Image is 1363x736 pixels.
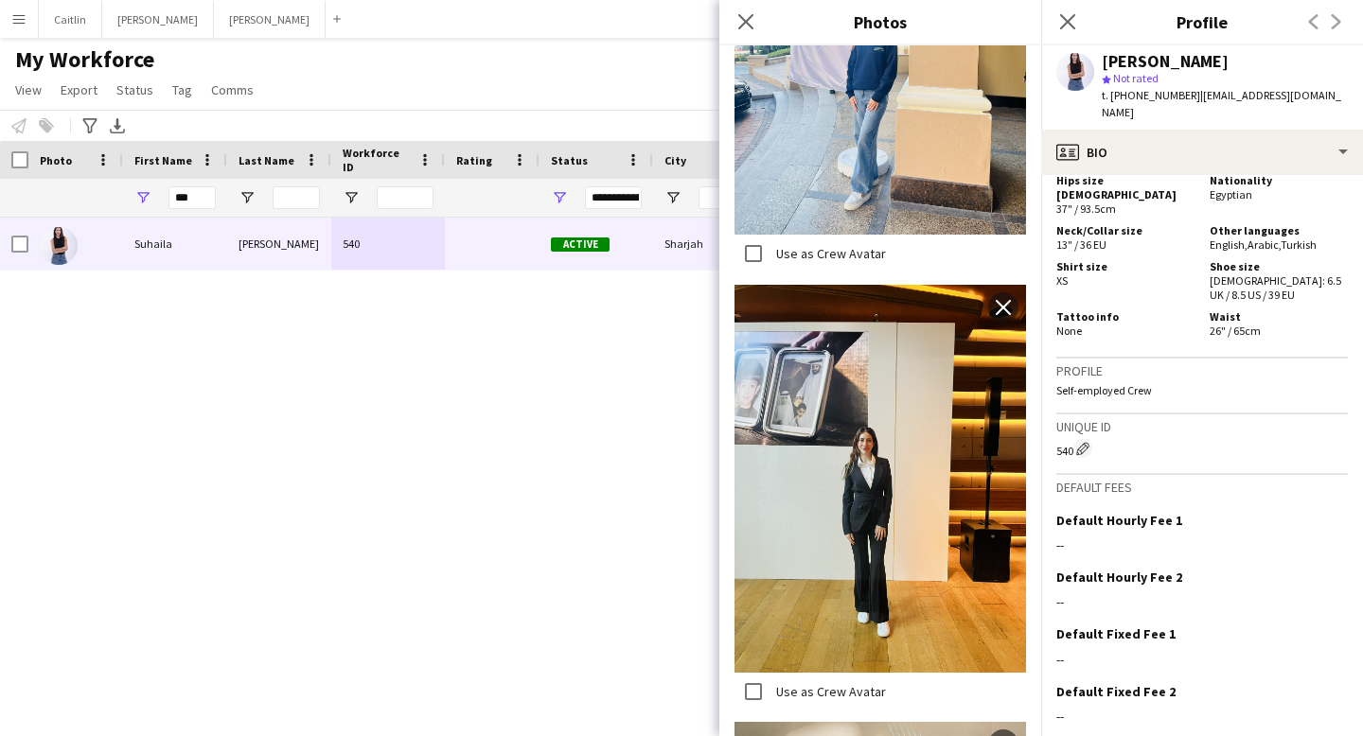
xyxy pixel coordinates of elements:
span: 13" / 36 EU [1056,237,1106,252]
button: Open Filter Menu [134,189,151,206]
h5: Tattoo info [1056,309,1195,324]
h5: Neck/Collar size [1056,223,1195,237]
span: [DEMOGRAPHIC_DATA]: 6.5 UK / 8.5 US / 39 EU [1210,273,1341,302]
span: 37" / 93.5cm [1056,202,1116,216]
span: Export [61,81,97,98]
div: -- [1056,593,1348,610]
app-action-btn: Advanced filters [79,114,101,137]
button: [PERSON_NAME] [214,1,326,38]
span: My Workforce [15,45,154,74]
span: English , [1210,237,1248,252]
span: Not rated [1113,71,1159,85]
h3: Default Hourly Fee 1 [1056,512,1182,529]
input: City Filter Input [699,186,755,209]
span: Last Name [239,153,294,167]
h5: Other languages [1210,223,1348,237]
span: t. [PHONE_NUMBER] [1102,88,1200,102]
span: Active [551,237,610,252]
button: Open Filter Menu [664,189,681,206]
h3: Unique ID [1056,418,1348,435]
span: First Name [134,153,192,167]
span: XS [1056,273,1068,288]
h5: Nationality [1210,173,1348,187]
span: Workforce ID [343,146,411,174]
span: City [664,153,686,167]
div: [PERSON_NAME] [227,218,331,270]
label: Use as Crew Avatar [772,683,886,700]
span: Tag [172,81,192,98]
div: Suhaila [123,218,227,270]
h3: Default Fixed Fee 1 [1056,625,1176,642]
input: Last Name Filter Input [273,186,320,209]
span: 26" / 65cm [1210,324,1261,338]
a: View [8,78,49,102]
input: Workforce ID Filter Input [377,186,434,209]
a: Tag [165,78,200,102]
label: Use as Crew Avatar [772,245,886,262]
div: 540 [331,218,445,270]
div: [PERSON_NAME] [1102,53,1229,70]
span: Turkish [1281,237,1317,252]
div: Sharjah [653,218,767,270]
h3: Default Fixed Fee 2 [1056,683,1176,700]
h3: Photos [719,9,1041,34]
h3: Profile [1041,9,1363,34]
span: Status [551,153,588,167]
img: Suhaila Al Turky [40,227,78,265]
span: Photo [40,153,72,167]
button: Open Filter Menu [343,189,360,206]
h5: Shoe size [1210,259,1348,273]
h5: Waist [1210,309,1348,324]
span: Status [116,81,153,98]
span: None [1056,324,1082,338]
div: -- [1056,708,1348,725]
span: Arabic , [1248,237,1281,252]
img: Crew photo 1025117 [735,285,1026,674]
span: Comms [211,81,254,98]
a: Status [109,78,161,102]
a: Export [53,78,105,102]
input: First Name Filter Input [168,186,216,209]
a: Comms [204,78,261,102]
div: -- [1056,536,1348,553]
button: Caitlin [39,1,102,38]
h3: Default Hourly Fee 2 [1056,569,1182,586]
button: Open Filter Menu [551,189,568,206]
button: Open Filter Menu [239,189,256,206]
button: [PERSON_NAME] [102,1,214,38]
app-action-btn: Export XLSX [106,114,129,137]
h5: Hips size [DEMOGRAPHIC_DATA] [1056,173,1195,202]
h3: Default fees [1056,479,1348,496]
span: | [EMAIL_ADDRESS][DOMAIN_NAME] [1102,88,1341,119]
div: Bio [1041,130,1363,175]
h3: Profile [1056,362,1348,379]
p: Self-employed Crew [1056,383,1348,397]
span: View [15,81,42,98]
span: Egyptian [1210,187,1252,202]
h5: Shirt size [1056,259,1195,273]
div: -- [1056,651,1348,668]
div: 540 [1056,439,1348,458]
span: Rating [456,153,492,167]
